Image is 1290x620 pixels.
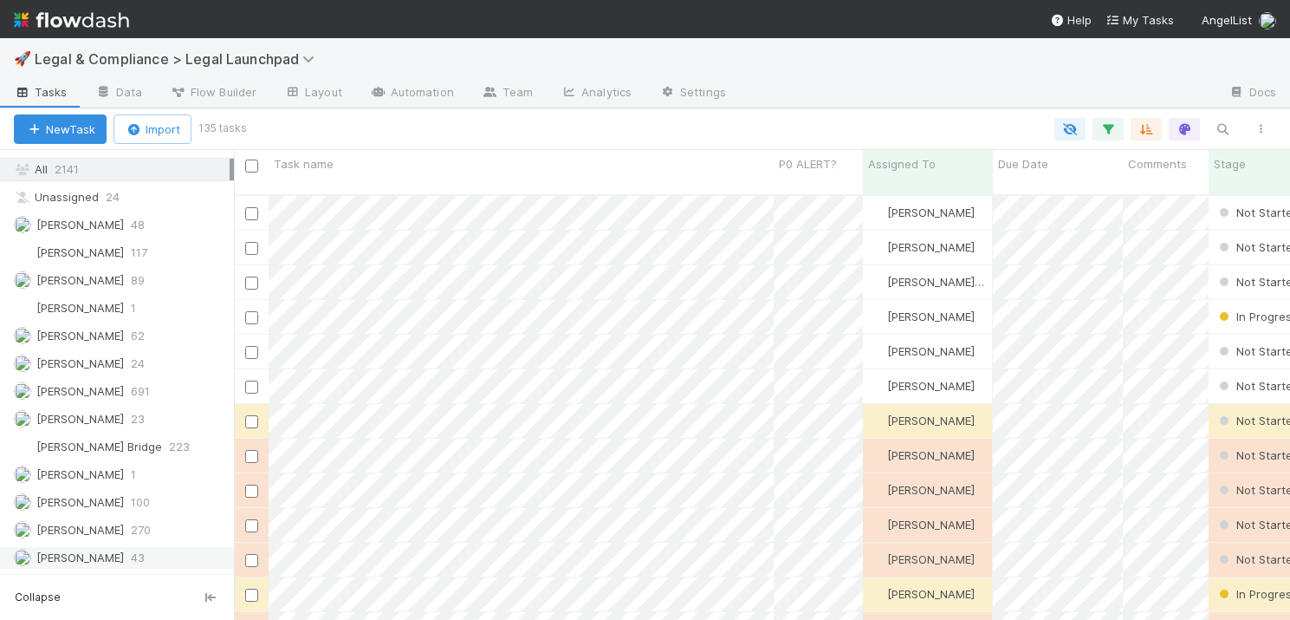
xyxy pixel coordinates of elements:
input: Toggle All Rows Selected [245,160,258,173]
input: Toggle Row Selected [245,207,258,220]
span: [PERSON_NAME] [887,552,975,566]
img: avatar_0b1dbcb8-f701-47e0-85bc-d79ccc0efe6c.png [871,379,885,393]
span: [PERSON_NAME] [887,379,975,393]
div: [PERSON_NAME] [870,377,975,395]
span: Collapse [15,590,61,605]
img: avatar_19e755a3-ac7f-4634-82f7-0d4c85addabd.png [14,410,31,427]
div: [PERSON_NAME] [870,481,975,499]
img: avatar_cd087ddc-540b-4a45-9726-71183506ed6a.png [1259,12,1276,29]
span: [PERSON_NAME] [887,448,975,462]
span: 24 [131,353,145,375]
div: Help [1050,11,1092,29]
div: All [14,159,230,180]
img: avatar_ba76ddef-3fd0-4be4-9bc3-126ad567fcd5.png [871,344,885,358]
input: Toggle Row Selected [245,277,258,290]
div: [PERSON_NAME] [870,308,975,325]
span: [PERSON_NAME] [36,273,124,287]
img: avatar_4038989c-07b2-403a-8eae-aaaab2974011.png [871,275,885,289]
span: [PERSON_NAME] [887,587,975,601]
input: Toggle Row Selected [245,346,258,359]
a: Team [468,80,547,108]
img: avatar_ba76ddef-3fd0-4be4-9bc3-126ad567fcd5.png [14,382,31,400]
span: Legal & Compliance > Legal Launchpad [35,50,323,68]
span: [PERSON_NAME] Bridge [36,440,162,454]
span: [PERSON_NAME] [36,412,124,426]
input: Toggle Row Selected [245,381,258,394]
span: My Tasks [1105,13,1174,27]
a: Analytics [547,80,645,108]
div: [PERSON_NAME] [870,238,975,256]
span: 1 [131,464,136,486]
span: 89 [131,270,145,291]
img: avatar_e79b5690-6eb7-467c-97bb-55e5d29541a1.png [14,355,31,372]
span: [PERSON_NAME] [887,483,975,497]
span: [PERSON_NAME] [887,518,975,532]
a: My Tasks [1105,11,1174,29]
span: 🚀 [14,51,31,66]
img: avatar_4038989c-07b2-403a-8eae-aaaab2974011.png [14,438,31,455]
input: Toggle Row Selected [245,485,258,498]
span: [PERSON_NAME] [887,240,975,254]
a: Docs [1215,80,1290,108]
span: 270 [131,519,151,541]
div: [PERSON_NAME] [870,551,975,568]
img: avatar_b5be9b1b-4537-4870-b8e7-50cc2287641b.png [871,206,885,219]
div: [PERSON_NAME] [870,585,975,603]
span: Stage [1214,155,1246,173]
span: 691 [131,381,150,402]
span: P0 ALERT? [779,155,837,173]
span: [PERSON_NAME] [36,329,124,343]
input: Toggle Row Selected [245,554,258,567]
span: Task name [274,155,334,173]
span: 100 [131,492,150,513]
div: [PERSON_NAME] [870,204,975,221]
small: 135 tasks [198,121,247,136]
span: AngelList [1202,13,1252,27]
div: [PERSON_NAME] [870,447,975,464]
img: avatar_cd087ddc-540b-4a45-9726-71183506ed6a.png [14,549,31,566]
span: [PERSON_NAME] [36,218,124,232]
span: Comments [1128,155,1187,173]
img: avatar_764264af-fc64-48ee-9ff7-d72d3801ac54.png [14,244,31,261]
span: [PERSON_NAME] [887,206,975,219]
span: [PERSON_NAME] [36,301,124,315]
img: avatar_b5be9b1b-4537-4870-b8e7-50cc2287641b.png [871,414,885,427]
img: avatar_0b1dbcb8-f701-47e0-85bc-d79ccc0efe6c.png [14,521,31,538]
img: avatar_b5be9b1b-4537-4870-b8e7-50cc2287641b.png [871,483,885,497]
div: [PERSON_NAME] [870,516,975,533]
span: [PERSON_NAME] [887,310,975,323]
input: Toggle Row Selected [245,242,258,255]
span: [PERSON_NAME] [36,467,124,481]
input: Toggle Row Selected [245,589,258,602]
span: [PERSON_NAME] [36,523,124,537]
input: Toggle Row Selected [245,450,258,463]
input: Toggle Row Selected [245,415,258,428]
span: 1 [131,297,136,319]
span: [PERSON_NAME] [887,344,975,358]
span: 43 [131,547,145,569]
div: [PERSON_NAME] Bridge [870,273,984,290]
img: avatar_b5be9b1b-4537-4870-b8e7-50cc2287641b.png [14,493,31,511]
img: avatar_cd087ddc-540b-4a45-9726-71183506ed6a.png [871,310,885,323]
span: [PERSON_NAME] Bridge [887,275,1013,289]
span: [PERSON_NAME] [36,551,124,565]
div: [PERSON_NAME] [870,343,975,360]
span: [PERSON_NAME] [36,384,124,398]
img: avatar_b5be9b1b-4537-4870-b8e7-50cc2287641b.png [871,587,885,601]
img: avatar_2c958fe4-7690-4b4d-a881-c5dfc7d29e13.png [14,216,31,233]
a: Settings [645,80,740,108]
a: Automation [356,80,468,108]
a: Flow Builder [156,80,270,108]
img: avatar_9b18377c-2ab8-4698-9af2-31fe0779603e.png [14,271,31,289]
img: avatar_b5be9b1b-4537-4870-b8e7-50cc2287641b.png [871,518,885,532]
span: 117 [131,242,147,264]
span: Flow Builder [170,83,256,101]
span: 2141 [55,162,79,176]
div: [PERSON_NAME] [870,412,975,429]
img: avatar_cd087ddc-540b-4a45-9726-71183506ed6a.png [871,552,885,566]
span: [PERSON_NAME] [36,495,124,509]
img: avatar_e7d5656d-bda2-4d83-89d6-b6f9721f96bd.png [14,299,31,317]
span: [PERSON_NAME] [887,414,975,427]
input: Toggle Row Selected [245,311,258,324]
span: [PERSON_NAME] [36,245,124,259]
